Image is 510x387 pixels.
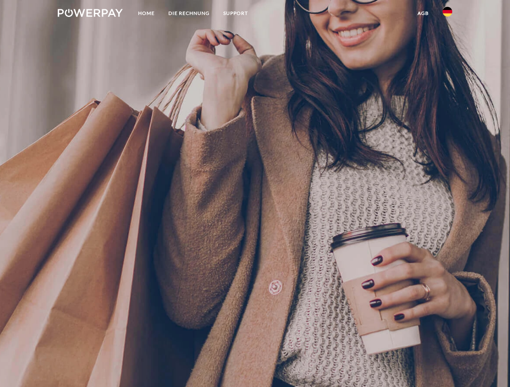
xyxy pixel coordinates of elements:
[216,6,255,21] a: SUPPORT
[58,9,123,17] img: logo-powerpay-white.svg
[162,6,216,21] a: DIE RECHNUNG
[443,7,452,17] img: de
[131,6,162,21] a: Home
[411,6,436,21] a: agb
